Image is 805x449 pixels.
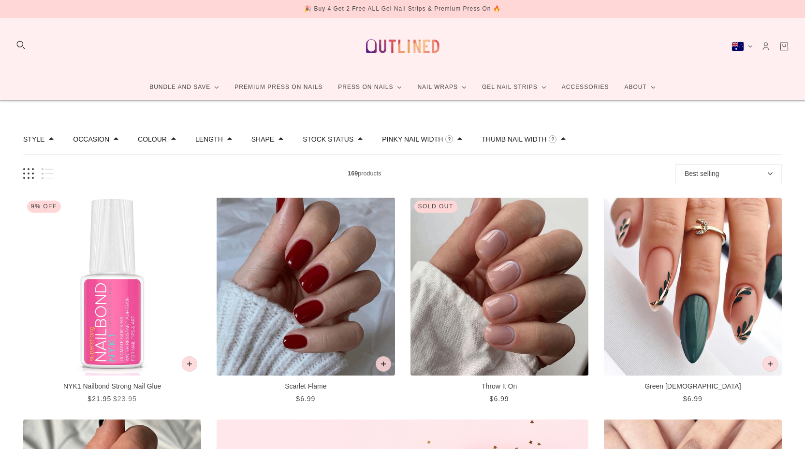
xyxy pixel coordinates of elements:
[604,198,782,404] a: Green Zen
[23,381,201,391] p: NYK1 Nailbond Strong Nail Glue
[15,40,26,50] button: Search
[482,136,546,143] button: Filter by Thumb Nail Width
[23,136,44,143] button: Filter by Style
[217,381,395,391] p: Scarlet Flame
[42,168,54,179] button: List view
[23,168,34,179] button: Grid view
[113,395,137,403] span: $23.95
[382,136,443,143] button: Filter by Pinky Nail Width
[604,381,782,391] p: Green [DEMOGRAPHIC_DATA]
[410,198,588,376] img: Throw It On-Press on Manicure-Outlined
[304,4,501,14] div: 🎉 Buy 4 Get 2 Free ALL Gel Nail Strips & Premium Press On 🔥
[217,198,395,376] img: Scarlet Flame-Press on Manicure-Outlined
[410,74,474,100] a: Nail Wraps
[376,356,391,372] button: Add to cart
[348,170,358,177] b: 169
[54,169,675,179] span: products
[138,136,167,143] button: Filter by Colour
[251,136,274,143] button: Filter by Shape
[182,356,197,372] button: Add to cart
[414,201,457,213] div: Sold out
[474,74,554,100] a: Gel Nail Strips
[779,41,790,52] a: Cart
[227,74,330,100] a: Premium Press On Nails
[303,136,353,143] button: Filter by Stock status
[195,136,223,143] button: Filter by Length
[410,381,588,391] p: Throw It On
[296,395,315,403] span: $6.99
[683,395,703,403] span: $6.99
[142,74,227,100] a: Bundle and Save
[761,41,771,52] a: Account
[675,164,782,183] button: Best selling
[23,198,201,404] a: NYK1 Nailbond Strong Nail Glue
[360,26,445,67] a: Outlined
[73,136,109,143] button: Filter by Occasion
[27,201,61,213] div: 9% Off
[217,198,395,404] a: Scarlet Flame
[88,395,111,403] span: $21.95
[410,198,588,404] a: Throw It On
[616,74,663,100] a: About
[732,42,753,51] button: Australia
[490,395,509,403] span: $6.99
[330,74,410,100] a: Press On Nails
[762,356,778,372] button: Add to cart
[554,74,617,100] a: Accessories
